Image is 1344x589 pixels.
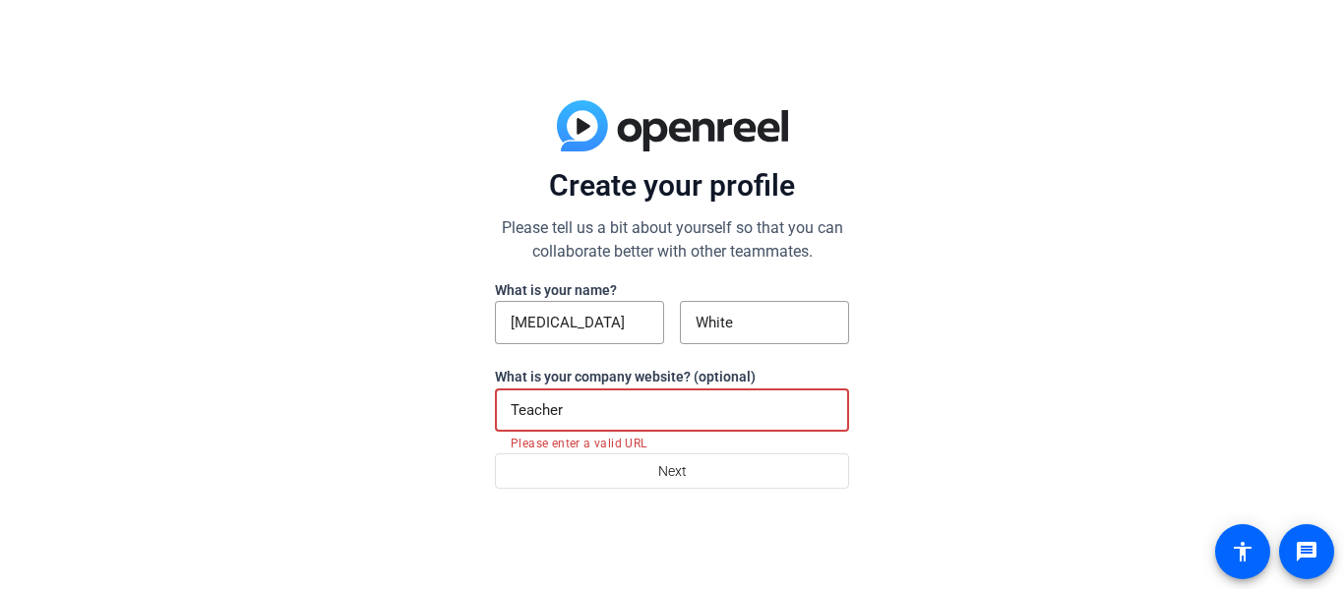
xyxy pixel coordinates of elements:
input: Enter here [511,398,833,422]
button: Next [495,453,849,489]
p: Please tell us a bit about yourself so that you can collaborate better with other teammates. [495,216,849,264]
p: Create your profile [495,167,849,205]
input: First Name [511,311,648,334]
mat-icon: message [1295,540,1318,563]
span: Next [658,452,687,490]
label: What is your company website? (optional) [495,369,756,384]
input: Last Name [696,311,833,334]
mat-icon: accessibility [1231,540,1254,563]
mat-error: Please enter a valid URL [511,432,833,453]
label: What is your name? [495,282,617,298]
img: blue-gradient.svg [557,100,788,151]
